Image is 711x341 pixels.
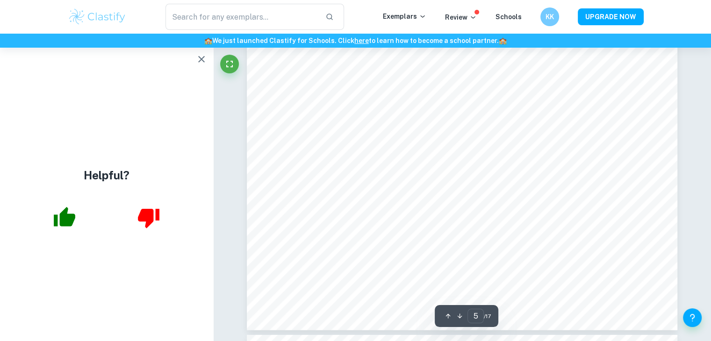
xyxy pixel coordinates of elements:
span: 🏫 [204,37,212,44]
button: KK [540,7,559,26]
p: Review [445,12,477,22]
h6: KK [544,12,555,22]
button: UPGRADE NOW [578,8,644,25]
input: Search for any exemplars... [165,4,318,30]
h6: We just launched Clastify for Schools. Click to learn how to become a school partner. [2,36,709,46]
button: Help and Feedback [683,308,702,327]
span: 🏫 [499,37,507,44]
img: Clastify logo [68,7,127,26]
p: Exemplars [383,11,426,21]
button: Fullscreen [220,55,239,73]
a: here [354,37,369,44]
h4: Helpful? [84,167,129,184]
a: Schools [496,13,522,21]
span: / 17 [484,312,491,320]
